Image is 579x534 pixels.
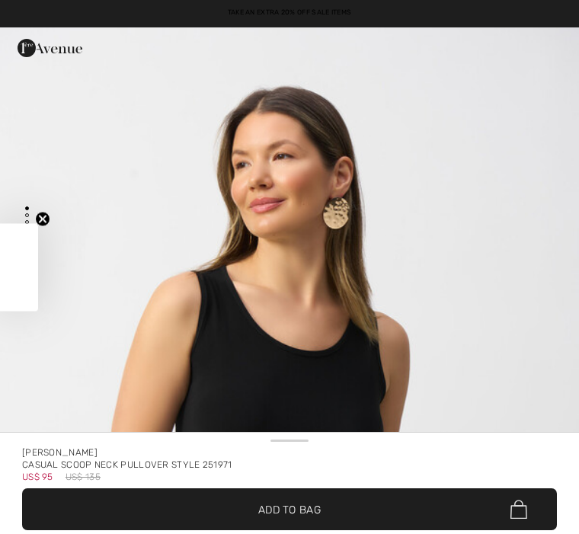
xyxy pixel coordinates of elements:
[22,459,557,471] div: Casual Scoop Neck Pullover Style 251971
[228,8,352,16] a: Take an Extra 20% Off Sale Items
[258,501,321,517] span: Add to Bag
[18,41,82,54] a: 1ère Avenue
[35,211,50,226] button: Close teaser
[22,446,557,459] div: [PERSON_NAME]
[22,488,557,530] button: Add to Bag
[66,471,101,483] span: US$ 135
[22,466,53,482] span: US$ 95
[18,33,82,63] img: 1ère Avenue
